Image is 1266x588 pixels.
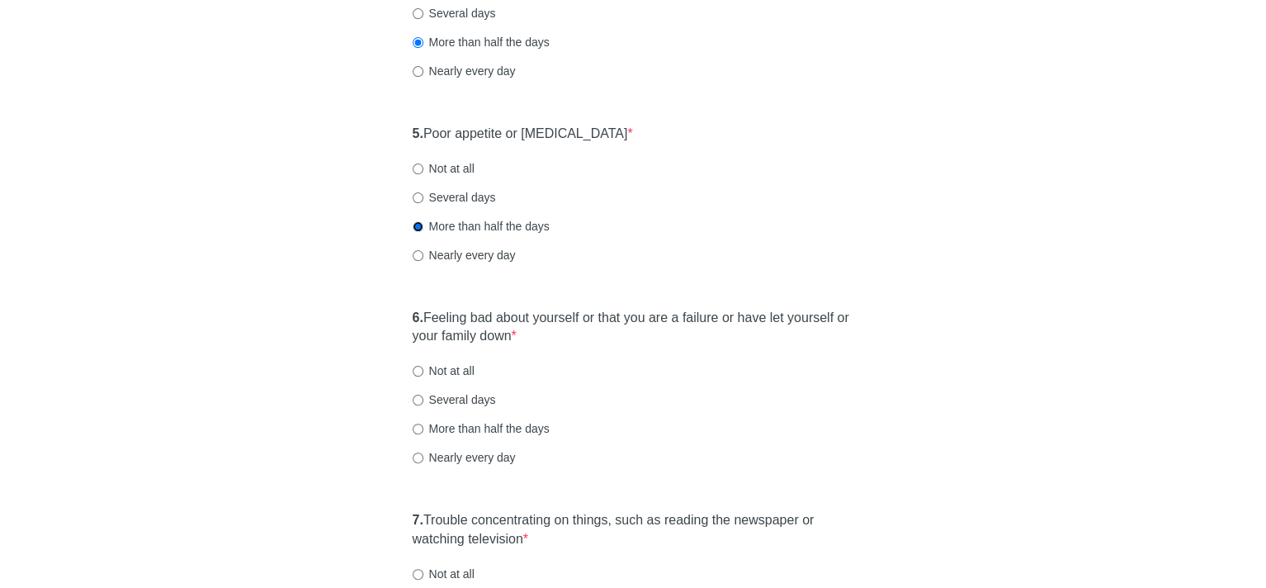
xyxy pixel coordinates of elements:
[413,395,423,405] input: Several days
[413,221,423,232] input: More than half the days
[413,126,423,140] strong: 5.
[413,218,550,235] label: More than half the days
[413,247,516,263] label: Nearly every day
[413,66,423,77] input: Nearly every day
[413,420,550,437] label: More than half the days
[413,513,423,527] strong: 7.
[413,511,854,549] label: Trouble concentrating on things, such as reading the newspaper or watching television
[413,192,423,203] input: Several days
[413,363,475,379] label: Not at all
[413,311,423,325] strong: 6.
[413,125,633,144] label: Poor appetite or [MEDICAL_DATA]
[413,449,516,466] label: Nearly every day
[413,569,423,580] input: Not at all
[413,366,423,377] input: Not at all
[413,160,475,177] label: Not at all
[413,250,423,261] input: Nearly every day
[413,5,496,21] label: Several days
[413,566,475,582] label: Not at all
[413,424,423,434] input: More than half the days
[413,189,496,206] label: Several days
[413,8,423,19] input: Several days
[413,309,854,347] label: Feeling bad about yourself or that you are a failure or have let yourself or your family down
[413,164,423,174] input: Not at all
[413,34,550,50] label: More than half the days
[413,453,423,463] input: Nearly every day
[413,391,496,408] label: Several days
[413,37,423,48] input: More than half the days
[413,63,516,79] label: Nearly every day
